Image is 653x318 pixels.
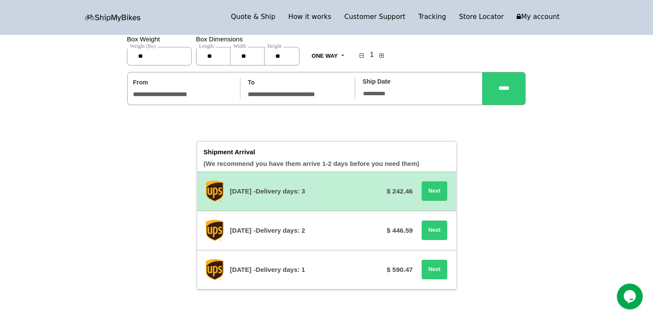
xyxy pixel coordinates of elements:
label: To [248,77,255,88]
input: Weight (lbs) [127,47,192,65]
button: Next [421,220,447,240]
a: Customer Support [338,11,412,23]
span: Width [231,43,249,49]
div: Box Dimensions [196,33,300,72]
span: Length [197,43,216,49]
p: (We recommend you have them arrive 1-2 days before you need them) [204,146,420,169]
p: Delivery days: 2 [253,224,305,236]
b: - [253,187,256,195]
p: [DATE] [230,264,252,275]
span: Height [265,43,284,49]
p: Delivery days: 1 [253,264,305,275]
label: From [133,77,148,88]
div: Box Weight [127,33,196,72]
p: $ 242.46 [387,185,413,197]
b: - [253,266,256,273]
p: [DATE] [230,185,252,197]
h4: 1 [368,48,376,59]
iframe: chat widget [617,284,644,309]
b: - [253,227,256,234]
button: Next [421,181,447,201]
p: $ 590.47 [387,264,413,276]
p: [DATE] [230,224,252,236]
a: Store Locator [453,11,511,23]
a: How it works [282,11,338,23]
span: Shipment Arrival [204,148,255,156]
a: Quote & Ship [224,11,282,23]
p: $ 446.59 [387,224,413,237]
input: Length [196,47,230,65]
a: My account [510,11,566,23]
input: Height [264,47,300,65]
img: letsbox [85,14,141,22]
p: Delivery days: 3 [253,185,305,197]
input: Width [230,47,265,65]
button: Next [421,259,447,279]
label: Ship Date [363,76,391,87]
a: Tracking [412,11,453,23]
span: Weight (lbs) [128,43,158,49]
